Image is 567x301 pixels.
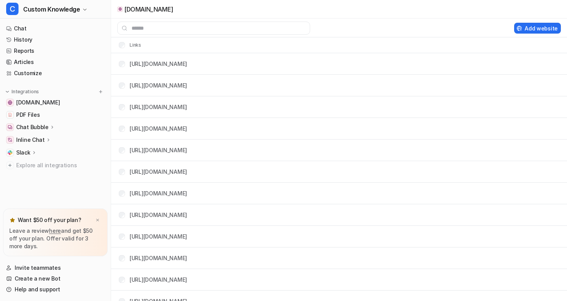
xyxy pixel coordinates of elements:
[16,123,49,131] p: Chat Bubble
[3,273,108,284] a: Create a new Bot
[124,5,173,13] p: [DOMAIN_NAME]
[3,284,108,295] a: Help and support
[16,111,40,119] span: PDF Files
[6,161,14,169] img: explore all integrations
[130,276,187,283] a: [URL][DOMAIN_NAME]
[3,88,41,96] button: Integrations
[3,45,108,56] a: Reports
[16,136,45,144] p: Inline Chat
[130,233,187,240] a: [URL][DOMAIN_NAME]
[12,89,39,95] p: Integrations
[118,7,122,11] img: www.cakeequity.com icon
[16,99,60,106] span: [DOMAIN_NAME]
[3,109,108,120] a: PDF FilesPDF Files
[3,160,108,171] a: Explore all integrations
[514,23,561,34] button: Add website
[130,147,187,153] a: [URL][DOMAIN_NAME]
[130,212,187,218] a: [URL][DOMAIN_NAME]
[3,68,108,79] a: Customize
[95,218,100,223] img: x
[130,125,187,132] a: [URL][DOMAIN_NAME]
[16,159,105,172] span: Explore all integrations
[3,34,108,45] a: History
[8,125,12,129] img: Chat Bubble
[9,217,15,223] img: star
[16,149,30,156] p: Slack
[3,262,108,273] a: Invite teammates
[6,3,19,15] span: C
[130,168,187,175] a: [URL][DOMAIN_NAME]
[8,138,12,142] img: Inline Chat
[130,190,187,197] a: [URL][DOMAIN_NAME]
[130,82,187,89] a: [URL][DOMAIN_NAME]
[3,23,108,34] a: Chat
[18,216,81,224] p: Want $50 off your plan?
[8,100,12,105] img: www.cakeequity.com
[98,89,103,94] img: menu_add.svg
[49,227,61,234] a: here
[113,40,142,50] th: Links
[130,61,187,67] a: [URL][DOMAIN_NAME]
[23,4,80,15] span: Custom Knowledge
[130,255,187,261] a: [URL][DOMAIN_NAME]
[3,97,108,108] a: www.cakeequity.com[DOMAIN_NAME]
[8,113,12,117] img: PDF Files
[130,104,187,110] a: [URL][DOMAIN_NAME]
[3,57,108,67] a: Articles
[8,150,12,155] img: Slack
[9,227,101,250] p: Leave a review and get $50 off your plan. Offer valid for 3 more days.
[5,89,10,94] img: expand menu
